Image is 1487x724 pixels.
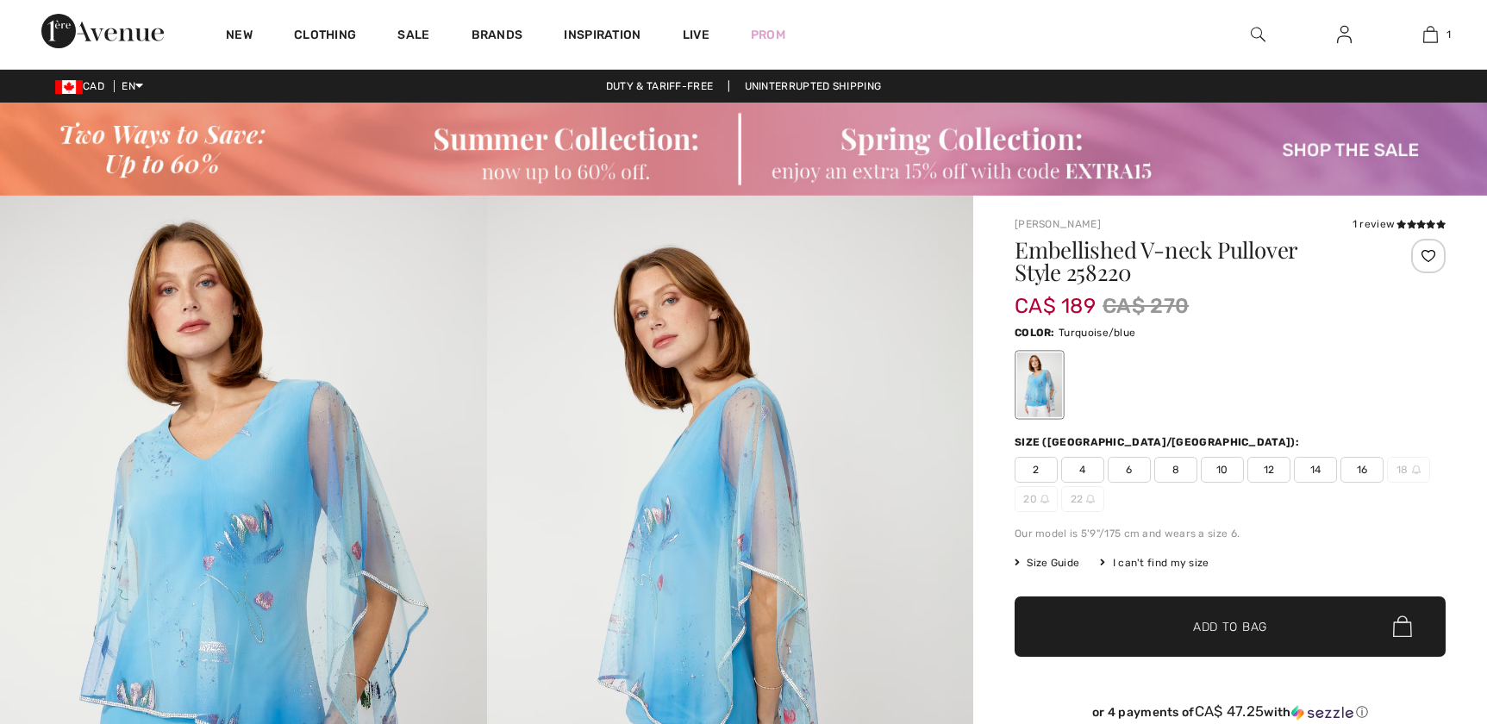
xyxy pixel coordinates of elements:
[1015,555,1079,571] span: Size Guide
[1015,703,1446,721] div: or 4 payments of with
[1103,290,1189,321] span: CA$ 270
[1015,486,1058,512] span: 20
[1015,277,1096,318] span: CA$ 189
[1061,486,1104,512] span: 22
[1340,457,1384,483] span: 16
[564,28,640,46] span: Inspiration
[1423,24,1438,45] img: My Bag
[1086,495,1095,503] img: ring-m.svg
[1015,327,1055,339] span: Color:
[1059,327,1135,339] span: Turquoise/blue
[397,28,429,46] a: Sale
[1377,595,1470,638] iframe: Opens a widget where you can find more information
[1193,617,1267,635] span: Add to Bag
[1100,555,1209,571] div: I can't find my size
[122,80,143,92] span: EN
[55,80,111,92] span: CAD
[1388,24,1472,45] a: 1
[1412,465,1421,474] img: ring-m.svg
[1294,457,1337,483] span: 14
[1015,526,1446,541] div: Our model is 5'9"/175 cm and wears a size 6.
[55,80,83,94] img: Canadian Dollar
[41,14,164,48] img: 1ère Avenue
[1040,495,1049,503] img: ring-m.svg
[1291,705,1353,721] img: Sezzle
[1446,27,1451,42] span: 1
[1015,457,1058,483] span: 2
[1015,239,1374,284] h1: Embellished V-neck Pullover Style 258220
[1201,457,1244,483] span: 10
[1353,216,1446,232] div: 1 review
[1337,24,1352,45] img: My Info
[472,28,523,46] a: Brands
[1247,457,1290,483] span: 12
[1015,218,1101,230] a: [PERSON_NAME]
[683,26,709,44] a: Live
[1015,596,1446,657] button: Add to Bag
[1195,702,1265,720] span: CA$ 47.25
[1017,353,1062,417] div: Turquoise/blue
[1154,457,1197,483] span: 8
[751,26,785,44] a: Prom
[1323,24,1365,46] a: Sign In
[1387,457,1430,483] span: 18
[1061,457,1104,483] span: 4
[226,28,253,46] a: New
[1108,457,1151,483] span: 6
[294,28,356,46] a: Clothing
[1015,434,1303,450] div: Size ([GEOGRAPHIC_DATA]/[GEOGRAPHIC_DATA]):
[1251,24,1265,45] img: search the website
